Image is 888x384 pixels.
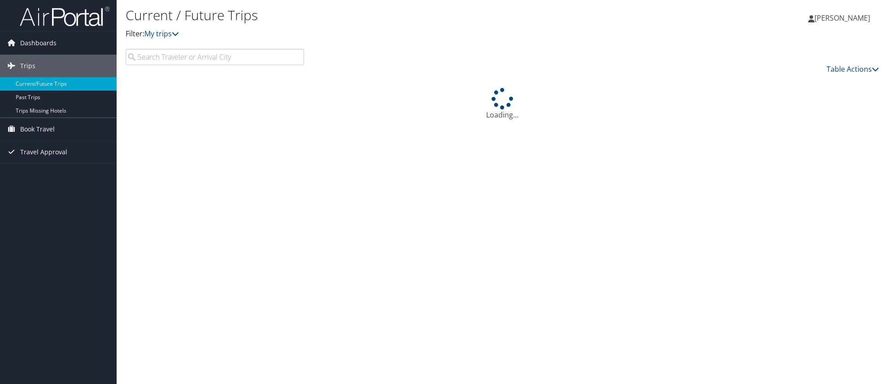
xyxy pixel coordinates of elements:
span: Travel Approval [20,141,67,163]
img: airportal-logo.png [20,6,109,27]
div: Loading... [126,88,879,120]
a: Table Actions [827,64,879,74]
a: My trips [144,29,179,39]
span: Trips [20,55,35,77]
input: Search Traveler or Arrival City [126,49,304,65]
span: Book Travel [20,118,55,140]
a: [PERSON_NAME] [808,4,879,31]
span: Dashboards [20,32,57,54]
h1: Current / Future Trips [126,6,628,25]
span: [PERSON_NAME] [814,13,870,23]
p: Filter: [126,28,628,40]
